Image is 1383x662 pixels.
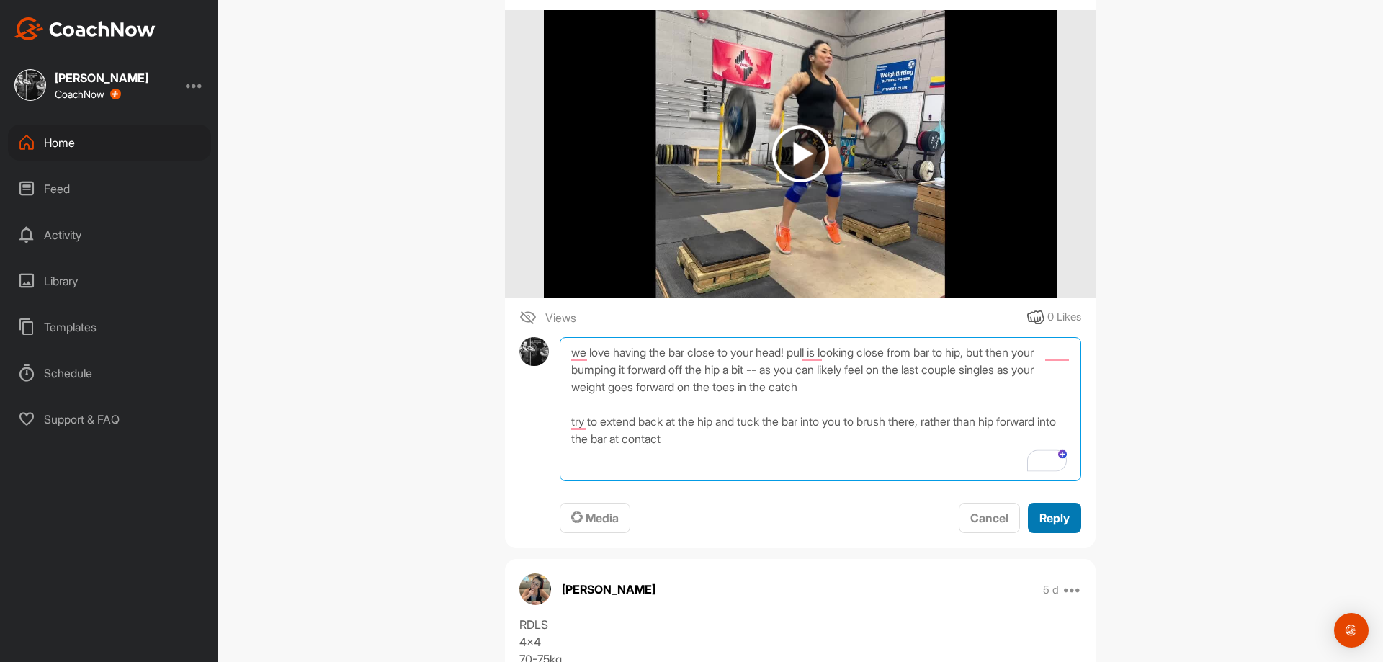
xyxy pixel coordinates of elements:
[544,10,1056,298] img: media
[970,511,1008,525] span: Cancel
[8,355,211,391] div: Schedule
[55,72,148,84] div: [PERSON_NAME]
[8,309,211,345] div: Templates
[772,125,829,182] img: play
[1047,309,1081,326] div: 0 Likes
[8,401,211,437] div: Support & FAQ
[8,217,211,253] div: Activity
[14,69,46,101] img: square_42e96ec9f01bf000f007b233903b48d7.jpg
[8,263,211,299] div: Library
[562,581,655,598] p: [PERSON_NAME]
[1334,613,1369,648] div: Open Intercom Messenger
[8,171,211,207] div: Feed
[959,503,1020,534] button: Cancel
[571,511,619,525] span: Media
[519,573,551,605] img: avatar
[8,125,211,161] div: Home
[560,503,630,534] button: Media
[55,89,121,100] div: CoachNow
[14,17,156,40] img: CoachNow
[545,309,576,326] span: Views
[519,337,549,367] img: avatar
[519,309,537,326] img: icon
[560,337,1081,481] textarea: To enrich screen reader interactions, please activate Accessibility in Grammarly extension settings
[1039,511,1070,525] span: Reply
[1043,583,1059,597] p: 5 d
[1028,503,1081,534] button: Reply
